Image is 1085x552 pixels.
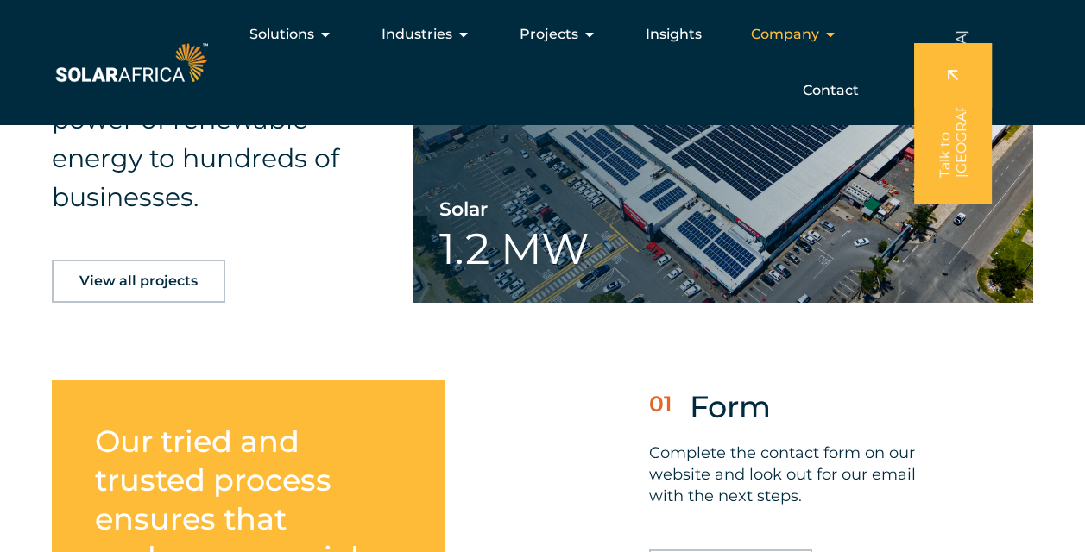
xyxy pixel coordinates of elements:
h5: 01 [649,391,672,417]
nav: Menu [211,17,873,108]
a: View all projects [52,260,225,303]
span: Industries [382,24,452,45]
p: Complete the contact form on our website and look out for our email with the next steps. [649,442,926,507]
span: Projects [520,24,578,45]
h5: Form [690,389,771,425]
span: View all projects [79,274,198,288]
div: Menu Toggle [211,17,873,108]
a: Insights [646,24,702,45]
span: Company [751,24,819,45]
span: Solutions [249,24,314,45]
a: Contact [803,80,859,101]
